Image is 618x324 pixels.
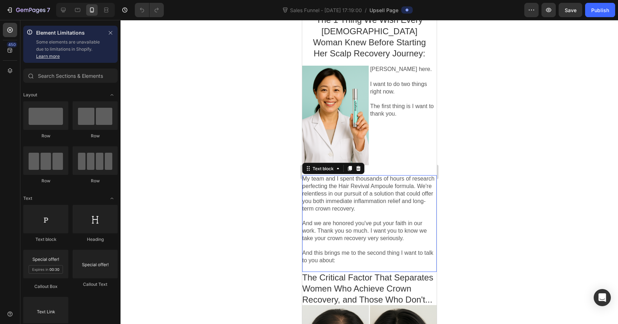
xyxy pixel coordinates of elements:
[365,6,367,14] span: /
[559,3,582,17] button: Save
[36,39,103,60] p: Some elements are unavailable due to limitations in Shopify.
[73,133,118,139] div: Row
[289,6,363,14] span: Sales Funnel - [DATE] 17:19:00
[594,289,611,306] div: Open Intercom Messenger
[68,61,134,76] p: I want to do two things right now.
[36,54,60,59] a: Learn more
[302,20,437,324] iframe: Design area
[23,69,118,83] input: Search Sections & Elements
[23,178,68,184] div: Row
[68,46,134,53] p: [PERSON_NAME] here.
[68,83,134,98] p: The first thing is I want to thank you.
[73,178,118,184] div: Row
[3,3,53,17] button: 7
[23,133,68,139] div: Row
[23,195,32,202] span: Text
[135,3,164,17] div: Undo/Redo
[23,236,68,243] div: Text block
[47,6,50,14] p: 7
[9,146,33,151] div: Text block
[7,42,17,47] div: 450
[585,3,615,17] button: Publish
[591,6,609,14] div: Publish
[106,89,118,101] span: Toggle open
[565,7,577,13] span: Save
[73,281,118,288] div: Callout Text
[106,193,118,204] span: Toggle open
[73,236,118,243] div: Heading
[369,6,398,14] span: Upsell Page
[23,92,37,98] span: Layout
[23,283,68,290] div: Callout Box
[36,29,103,37] p: Element Limitations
